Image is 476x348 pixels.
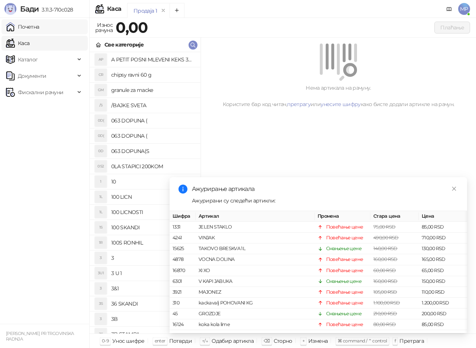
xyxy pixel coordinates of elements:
span: 80,00 RSD [373,322,396,327]
th: Стара цена [370,211,419,222]
h4: 063 DOPUNA(S [111,145,194,157]
div: Нема артикала на рачуну. Користите бар код читач, или како бисте додали артикле на рачун. [210,84,467,108]
th: Артикал [196,211,315,222]
h4: 3&1 [111,282,194,294]
span: 160,00 RSD [373,256,398,262]
td: 16870 [170,265,196,276]
div: Одабир артикла [212,336,254,346]
td: 230,00 RSD [419,330,467,341]
span: info-circle [178,185,187,194]
td: 85,00 RSD [419,319,467,330]
div: Износ рачуна [94,20,114,35]
td: 4878 [170,254,196,265]
div: Повећање цене [326,256,363,263]
h4: 100 LICN [111,191,194,203]
td: 3921 [170,287,196,298]
td: VOCNA DOLINA [196,254,315,265]
h4: 0LA STAPICI 200KOM [111,160,194,172]
td: koka kola lime [196,319,315,330]
h4: 063 DOPUNA ( [111,130,194,142]
button: Плаћање [434,22,470,33]
div: /S [95,99,107,111]
h4: A PETIT POSNI MLEVENI KEKS 300G [111,54,194,66]
div: 0D( [95,115,107,127]
div: 0D [95,145,107,157]
td: VINJAK [196,233,315,243]
div: Повећање цене [326,321,363,328]
span: 220,00 RSD [373,332,398,338]
div: Повећање цене [326,332,363,339]
a: Документација [443,3,455,15]
span: 105,00 RSD [373,289,397,295]
td: 165,00 RSD [419,254,467,265]
td: 85,00 RSD [419,222,467,233]
span: 0-9 [102,338,109,344]
td: 150,00 RSD [419,276,467,287]
div: CR [95,69,107,81]
td: 4241 [170,233,196,243]
span: 1.100,00 RSD [373,300,400,306]
img: Logo [4,3,16,15]
small: [PERSON_NAME] PR TRGOVINSKA RADNJA [6,331,74,342]
a: Почетна [6,19,39,34]
td: kackavalj POHOVANI KG [196,298,315,309]
span: Фискални рачуни [18,85,63,100]
span: enter [155,338,165,344]
div: Продаја 1 [134,7,157,15]
div: 0D( [95,130,107,142]
div: Каса [107,6,121,12]
td: 15625 [170,243,196,254]
span: 3.11.3-710c028 [39,6,73,13]
h4: 3 [111,252,194,264]
td: 130,00 RSD [419,243,467,254]
div: 3 [95,313,107,325]
th: Промена [315,211,370,222]
h4: 063 DOPUNA ( [111,115,194,127]
h4: 3B [111,313,194,325]
td: 200,00 RSD [419,309,467,319]
span: ↑/↓ [202,338,208,344]
td: mleko moja kravica 1.5 [196,330,315,341]
div: Претрага [399,336,424,346]
span: Бади [20,4,39,13]
span: 490,00 RSD [373,235,399,240]
td: 65,00 RSD [419,265,467,276]
span: 75,00 RSD [373,224,395,230]
span: MP [458,3,470,15]
td: JELEN STAKLO [196,222,315,233]
h4: /BAJKE SVETA [111,99,194,111]
span: Каталог [18,52,38,67]
button: Add tab [170,3,184,18]
th: Шифра [170,211,196,222]
h4: 10 [111,176,194,188]
span: 140,00 RSD [373,246,398,251]
h4: 3B STAMPA [111,328,194,340]
span: 160,00 RSD [373,278,398,284]
div: Све категорије [104,41,144,49]
div: grid [90,52,200,333]
td: 110,00 RSD [419,287,467,298]
td: 1.200,00 RSD [419,298,467,309]
td: MAJONEZ [196,287,315,298]
span: 210,00 RSD [373,311,397,316]
span: Документи [18,68,46,83]
th: Цена [419,211,467,222]
td: GROZDJE [196,309,315,319]
div: Повећање цене [326,288,363,296]
div: Сторно [274,336,292,346]
div: Повећање цене [326,266,363,274]
span: ⌫ [264,338,270,344]
h4: 100 SKANDI [111,221,194,233]
td: 5993 [170,330,196,341]
td: TAKOVO BRESKVA 1L [196,243,315,254]
div: 3S [95,328,107,340]
h4: 100S RONHIL [111,237,194,249]
td: 45 [170,309,196,319]
div: 3S [95,298,107,310]
div: 3 [95,252,107,264]
td: 1331 [170,222,196,233]
div: Повећање цене [326,234,363,242]
span: ⌘ command / ⌃ control [338,338,387,344]
div: Унос шифре [112,336,145,346]
a: Каса [6,36,29,51]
